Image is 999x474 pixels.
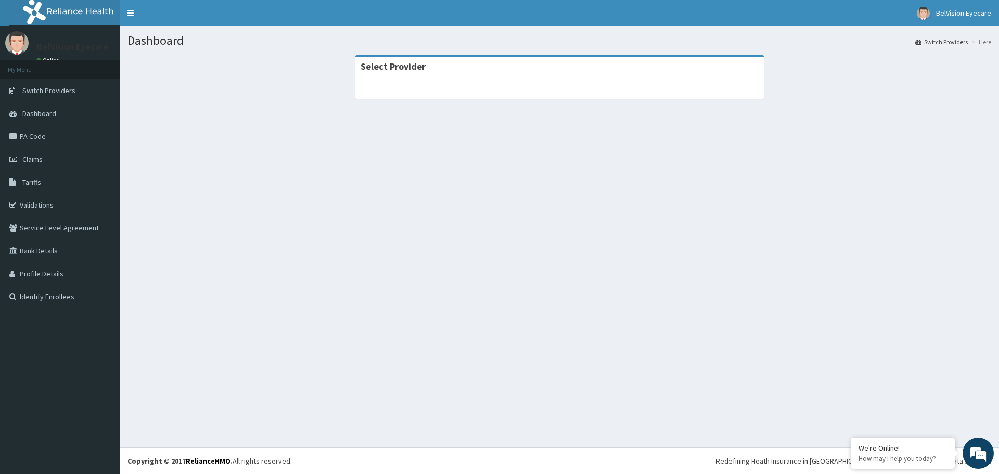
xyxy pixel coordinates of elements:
[36,42,108,52] p: BelVision Eyecare
[5,284,198,321] textarea: Type your message and hit 'Enter'
[859,443,947,453] div: We're Online!
[22,177,41,187] span: Tariffs
[5,31,29,55] img: User Image
[22,155,43,164] span: Claims
[22,86,75,95] span: Switch Providers
[186,456,230,466] a: RelianceHMO
[127,34,991,47] h1: Dashboard
[915,37,968,46] a: Switch Providers
[36,57,61,64] a: Online
[54,58,175,72] div: Chat with us now
[22,109,56,118] span: Dashboard
[120,447,999,474] footer: All rights reserved.
[127,456,233,466] strong: Copyright © 2017 .
[936,8,991,18] span: BelVision Eyecare
[361,60,426,72] strong: Select Provider
[969,37,991,46] li: Here
[19,52,42,78] img: d_794563401_company_1708531726252_794563401
[859,454,947,463] p: How may I help you today?
[60,131,144,236] span: We're online!
[716,456,991,466] div: Redefining Heath Insurance in [GEOGRAPHIC_DATA] using Telemedicine and Data Science!
[917,7,930,20] img: User Image
[171,5,196,30] div: Minimize live chat window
